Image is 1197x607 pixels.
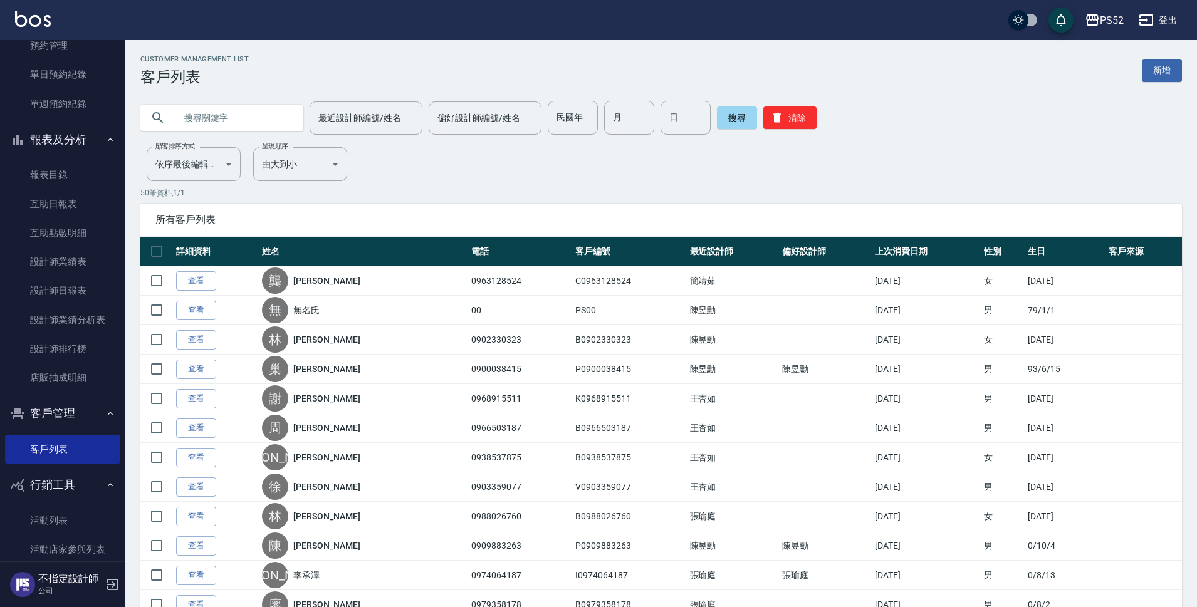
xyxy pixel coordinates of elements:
[572,325,686,355] td: B0902330323
[5,219,120,247] a: 互助點數明細
[468,472,572,502] td: 0903359077
[687,531,780,561] td: 陳昱勳
[687,325,780,355] td: 陳昱勳
[176,330,216,350] a: 查看
[687,413,780,443] td: 王杏如
[981,443,1025,472] td: 女
[262,142,288,151] label: 呈現順序
[5,469,120,501] button: 行銷工具
[572,472,686,502] td: V0903359077
[176,566,216,585] a: 查看
[5,363,120,392] a: 店販抽成明細
[38,573,102,585] h5: 不指定設計師
[176,360,216,379] a: 查看
[147,147,241,181] div: 依序最後編輯時間
[687,384,780,413] td: 王杏如
[293,480,360,493] a: [PERSON_NAME]
[981,325,1025,355] td: 女
[155,142,195,151] label: 顧客排序方式
[1025,531,1106,561] td: 0/10/4
[176,477,216,497] a: 查看
[5,60,120,89] a: 單日預約紀錄
[293,422,360,434] a: [PERSON_NAME]
[293,363,360,375] a: [PERSON_NAME]
[5,276,120,305] a: 設計師日報表
[872,472,981,502] td: [DATE]
[5,435,120,464] a: 客戶列表
[262,385,288,412] div: 謝
[572,237,686,266] th: 客戶編號
[717,106,757,129] button: 搜尋
[872,443,981,472] td: [DATE]
[140,55,249,63] h2: Customer Management List
[176,536,216,556] a: 查看
[15,11,51,27] img: Logo
[981,413,1025,443] td: 男
[293,274,360,287] a: [PERSON_NAME]
[872,355,981,384] td: [DATE]
[572,266,686,296] td: C0963128524
[687,355,780,384] td: 陳昱勳
[687,502,780,531] td: 張瑜庭
[140,68,249,86] h3: 客戶列表
[872,325,981,355] td: [DATE]
[687,266,780,296] td: 簡靖茹
[1025,296,1106,325] td: 79/1/1
[176,418,216,438] a: 查看
[1106,237,1182,266] th: 客戶來源
[572,355,686,384] td: P0900038415
[140,187,1182,199] p: 50 筆資料, 1 / 1
[293,392,360,405] a: [PERSON_NAME]
[468,237,572,266] th: 電話
[262,503,288,529] div: 林
[572,502,686,531] td: B0988026760
[981,266,1025,296] td: 女
[1025,443,1106,472] td: [DATE]
[687,296,780,325] td: 陳昱勳
[176,389,216,408] a: 查看
[779,531,872,561] td: 陳昱勳
[262,356,288,382] div: 巢
[687,237,780,266] th: 最近設計師
[293,451,360,464] a: [PERSON_NAME]
[687,472,780,502] td: 王杏如
[1134,9,1182,32] button: 登出
[5,535,120,564] a: 活動店家參與列表
[687,561,780,590] td: 張瑜庭
[981,237,1025,266] th: 性別
[763,106,817,129] button: 清除
[1025,413,1106,443] td: [DATE]
[572,443,686,472] td: B0938537875
[981,296,1025,325] td: 男
[779,237,872,266] th: 偏好設計師
[5,306,120,335] a: 設計師業績分析表
[175,101,293,135] input: 搜尋關鍵字
[10,572,35,597] img: Person
[1025,384,1106,413] td: [DATE]
[981,561,1025,590] td: 男
[293,569,320,581] a: 李承澤
[1025,325,1106,355] td: [DATE]
[5,31,120,60] a: 預約管理
[468,384,572,413] td: 0968915511
[1025,237,1106,266] th: 生日
[5,123,120,156] button: 報表及分析
[468,296,572,325] td: 00
[872,413,981,443] td: [DATE]
[468,531,572,561] td: 0909883263
[1048,8,1074,33] button: save
[5,247,120,276] a: 設計師業績表
[293,304,320,316] a: 無名氏
[1025,355,1106,384] td: 93/6/15
[572,561,686,590] td: I0974064187
[262,562,288,588] div: [PERSON_NAME]
[468,325,572,355] td: 0902330323
[981,531,1025,561] td: 男
[572,384,686,413] td: K0968915511
[872,266,981,296] td: [DATE]
[572,413,686,443] td: B0966503187
[176,507,216,526] a: 查看
[872,237,981,266] th: 上次消費日期
[1025,472,1106,502] td: [DATE]
[572,531,686,561] td: P0909883263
